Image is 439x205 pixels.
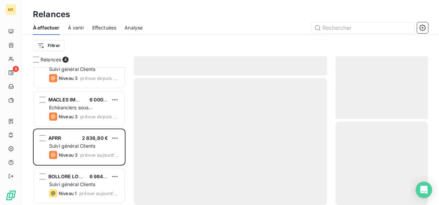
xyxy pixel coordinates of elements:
[49,143,95,149] span: Suivi général Clients
[5,190,16,201] img: Logo LeanPay
[90,173,116,179] span: 6 984,00 €
[49,181,95,187] span: Suivi général Clients
[33,8,70,21] h3: Relances
[59,75,78,81] span: Niveau 3
[416,182,432,198] div: Open Intercom Messenger
[68,24,84,31] span: À venir
[59,191,76,196] span: Niveau 1
[79,191,119,196] span: prévue aujourd’hui
[33,24,60,31] span: À effectuer
[92,24,117,31] span: Effectuées
[49,105,93,117] span: Echéanciers sous prélèvements
[59,152,78,158] span: Niveau 3
[124,24,143,31] span: Analyse
[82,135,108,141] span: 2 836,80 €
[311,22,414,33] input: Rechercher
[33,40,64,51] button: Filtrer
[48,173,98,179] span: BOLLORE LOGISTICS
[90,97,116,102] span: 6 000,00 €
[33,67,126,205] div: grid
[13,66,19,72] span: 4
[62,57,69,63] span: 4
[80,75,119,81] span: prévue depuis 3 jours
[40,56,61,63] span: Relances
[48,135,61,141] span: APRR
[49,66,95,72] span: Suivi général Clients
[59,114,78,119] span: Niveau 3
[80,114,119,119] span: prévue depuis hier
[48,97,99,102] span: MACLES IMMOBILIER
[5,4,16,15] div: ME
[80,152,119,158] span: prévue aujourd’hui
